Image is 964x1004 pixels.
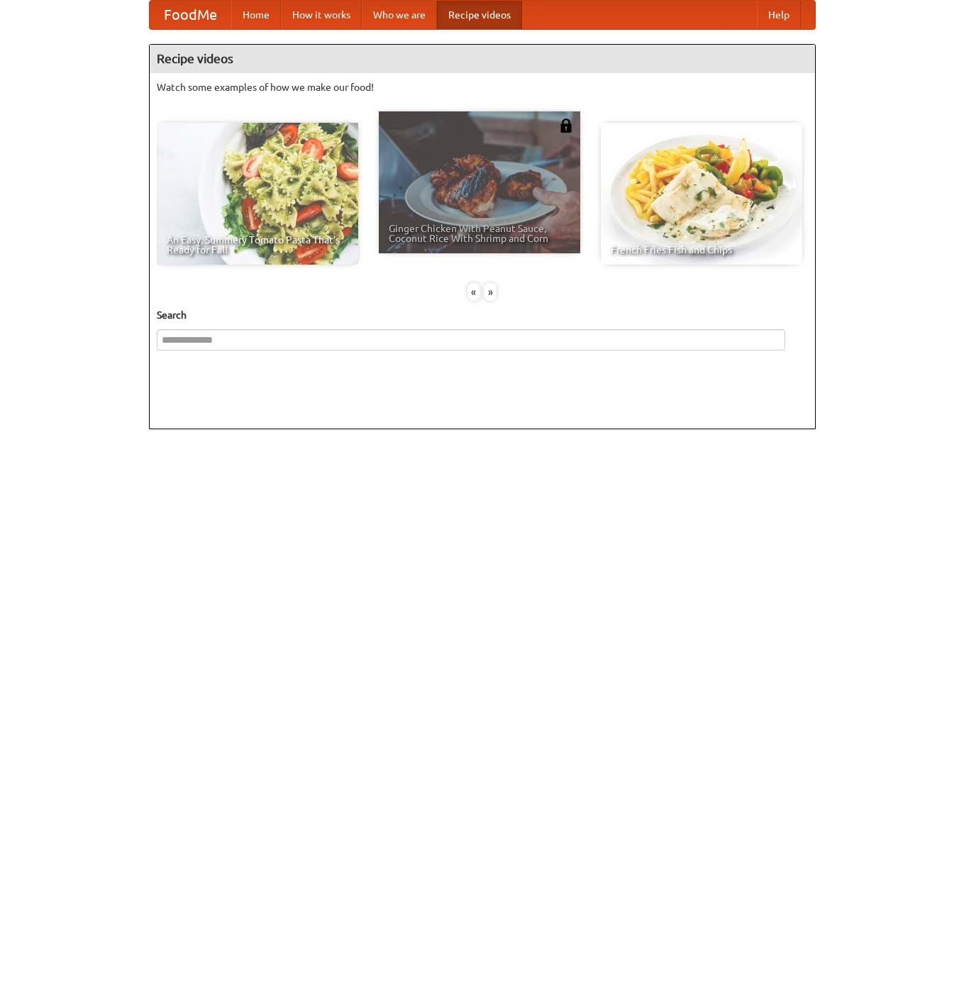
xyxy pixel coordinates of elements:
h5: Search [157,308,808,322]
a: An Easy, Summery Tomato Pasta That's Ready for Fall [157,123,358,265]
h4: Recipe videos [150,45,815,73]
div: « [467,283,480,301]
span: An Easy, Summery Tomato Pasta That's Ready for Fall [167,235,348,255]
a: How it works [281,1,362,29]
p: Watch some examples of how we make our food! [157,80,808,94]
a: Home [231,1,281,29]
span: French Fries Fish and Chips [611,245,792,255]
a: Recipe videos [437,1,522,29]
a: French Fries Fish and Chips [601,123,802,265]
img: 483408.png [559,118,573,133]
div: » [484,283,497,301]
a: Who we are [362,1,437,29]
a: FoodMe [150,1,231,29]
a: Help [757,1,801,29]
